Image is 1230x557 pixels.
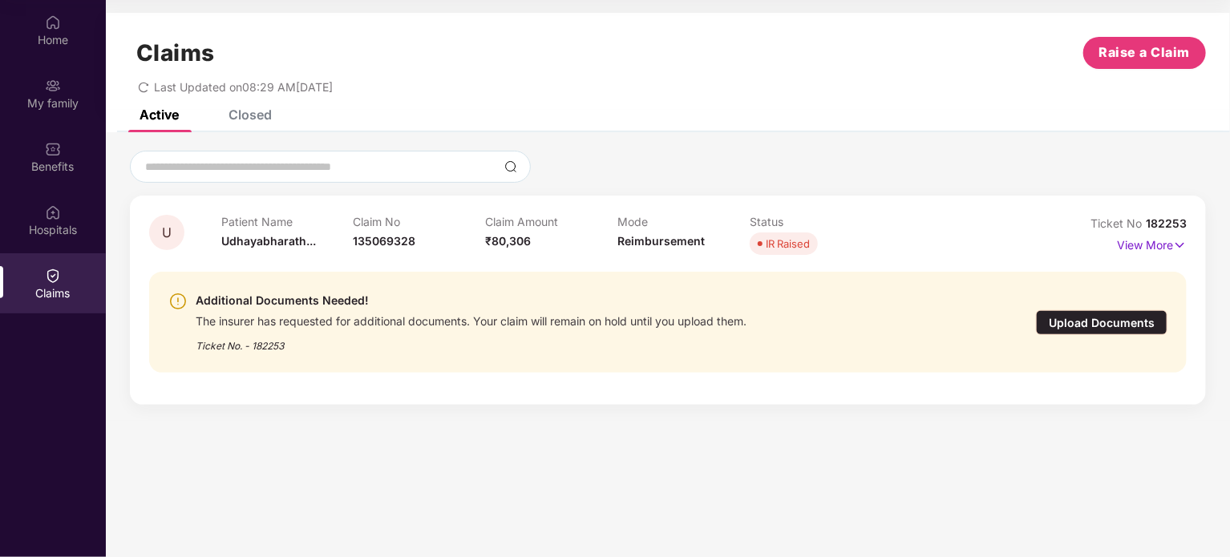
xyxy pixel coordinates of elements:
span: Reimbursement [617,234,705,248]
img: svg+xml;base64,PHN2ZyBpZD0iSG9zcGl0YWxzIiB4bWxucz0iaHR0cDovL3d3dy53My5vcmcvMjAwMC9zdmciIHdpZHRoPS... [45,204,61,220]
span: Ticket No [1090,216,1146,230]
p: View More [1117,232,1187,254]
div: The insurer has requested for additional documents. Your claim will remain on hold until you uplo... [196,310,746,329]
span: U [162,226,172,240]
div: Active [140,107,179,123]
div: Ticket No. - 182253 [196,329,746,353]
h1: Claims [136,39,215,67]
p: Claim No [354,215,486,228]
img: svg+xml;base64,PHN2ZyBpZD0iV2FybmluZ18tXzI0eDI0IiBkYXRhLW5hbWU9Ildhcm5pbmcgLSAyNHgyNCIgeG1sbnM9Im... [168,292,188,311]
span: 182253 [1146,216,1187,230]
div: Additional Documents Needed! [196,291,746,310]
div: IR Raised [766,236,810,252]
img: svg+xml;base64,PHN2ZyBpZD0iQmVuZWZpdHMiIHhtbG5zPSJodHRwOi8vd3d3LnczLm9yZy8yMDAwL3N2ZyIgd2lkdGg9Ij... [45,141,61,157]
img: svg+xml;base64,PHN2ZyBpZD0iU2VhcmNoLTMyeDMyIiB4bWxucz0iaHR0cDovL3d3dy53My5vcmcvMjAwMC9zdmciIHdpZH... [504,160,517,173]
span: 135069328 [354,234,416,248]
div: Closed [229,107,272,123]
button: Raise a Claim [1083,37,1206,69]
img: svg+xml;base64,PHN2ZyBpZD0iSG9tZSIgeG1sbnM9Imh0dHA6Ly93d3cudzMub3JnLzIwMDAvc3ZnIiB3aWR0aD0iMjAiIG... [45,14,61,30]
p: Patient Name [221,215,354,228]
img: svg+xml;base64,PHN2ZyB3aWR0aD0iMjAiIGhlaWdodD0iMjAiIHZpZXdCb3g9IjAgMCAyMCAyMCIgZmlsbD0ibm9uZSIgeG... [45,78,61,94]
span: redo [138,80,149,94]
span: Last Updated on 08:29 AM[DATE] [154,80,333,94]
p: Status [750,215,882,228]
span: Raise a Claim [1099,42,1191,63]
span: Udhayabharath... [221,234,316,248]
img: svg+xml;base64,PHN2ZyB4bWxucz0iaHR0cDovL3d3dy53My5vcmcvMjAwMC9zdmciIHdpZHRoPSIxNyIgaGVpZ2h0PSIxNy... [1173,236,1187,254]
p: Claim Amount [485,215,617,228]
span: ₹80,306 [485,234,531,248]
div: Upload Documents [1036,310,1167,335]
p: Mode [617,215,750,228]
img: svg+xml;base64,PHN2ZyBpZD0iQ2xhaW0iIHhtbG5zPSJodHRwOi8vd3d3LnczLm9yZy8yMDAwL3N2ZyIgd2lkdGg9IjIwIi... [45,268,61,284]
